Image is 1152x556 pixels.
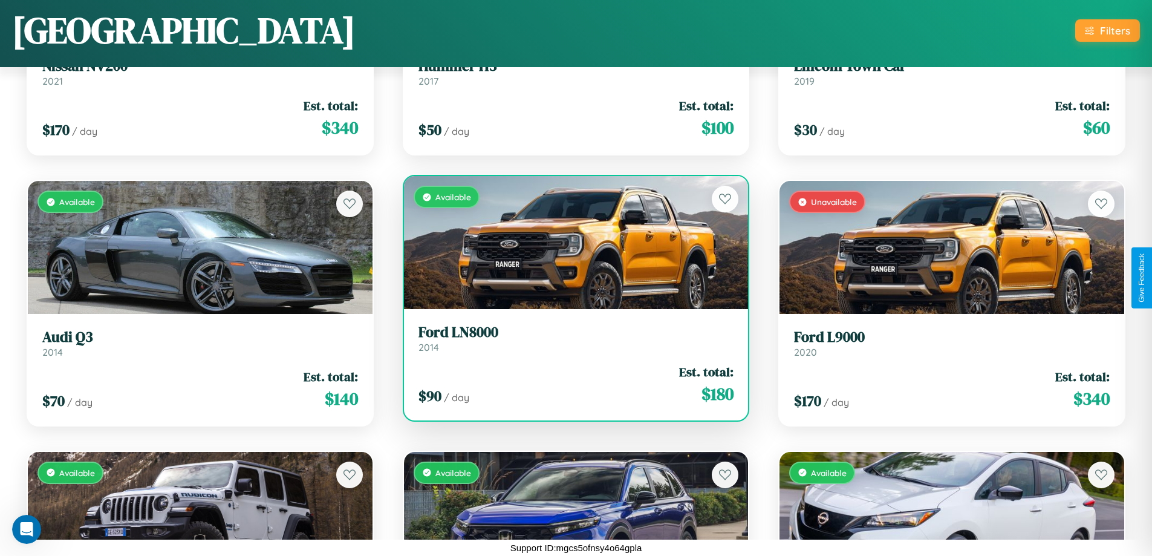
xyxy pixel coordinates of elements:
[322,116,358,140] span: $ 340
[12,515,41,544] iframe: Intercom live chat
[42,75,63,87] span: 2021
[794,329,1110,358] a: Ford L90002020
[1137,253,1146,303] div: Give Feedback
[59,197,95,207] span: Available
[444,391,469,404] span: / day
[42,329,358,346] h3: Audi Q3
[418,57,734,87] a: Hummer H32017
[418,324,734,353] a: Ford LN80002014
[42,120,70,140] span: $ 170
[794,75,815,87] span: 2019
[435,468,471,478] span: Available
[325,387,358,411] span: $ 140
[444,125,469,137] span: / day
[304,368,358,385] span: Est. total:
[67,396,93,408] span: / day
[435,192,471,202] span: Available
[418,120,441,140] span: $ 50
[679,363,734,381] span: Est. total:
[701,382,734,406] span: $ 180
[1055,368,1110,385] span: Est. total:
[59,468,95,478] span: Available
[304,97,358,114] span: Est. total:
[42,329,358,358] a: Audi Q32014
[794,57,1110,87] a: Lincoln Town Car2019
[794,346,817,358] span: 2020
[42,346,63,358] span: 2014
[811,197,857,207] span: Unavailable
[701,116,734,140] span: $ 100
[1083,116,1110,140] span: $ 60
[679,97,734,114] span: Est. total:
[418,324,734,341] h3: Ford LN8000
[819,125,845,137] span: / day
[42,57,358,87] a: Nissan NV2002021
[12,5,356,55] h1: [GEOGRAPHIC_DATA]
[418,341,439,353] span: 2014
[1100,24,1130,37] div: Filters
[1055,97,1110,114] span: Est. total:
[824,396,849,408] span: / day
[794,391,821,411] span: $ 170
[42,391,65,411] span: $ 70
[510,540,642,556] p: Support ID: mgcs5ofnsy4o64gpla
[1073,387,1110,411] span: $ 340
[418,75,438,87] span: 2017
[1075,19,1140,42] button: Filters
[794,329,1110,346] h3: Ford L9000
[418,386,441,406] span: $ 90
[794,120,817,140] span: $ 30
[811,468,847,478] span: Available
[72,125,97,137] span: / day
